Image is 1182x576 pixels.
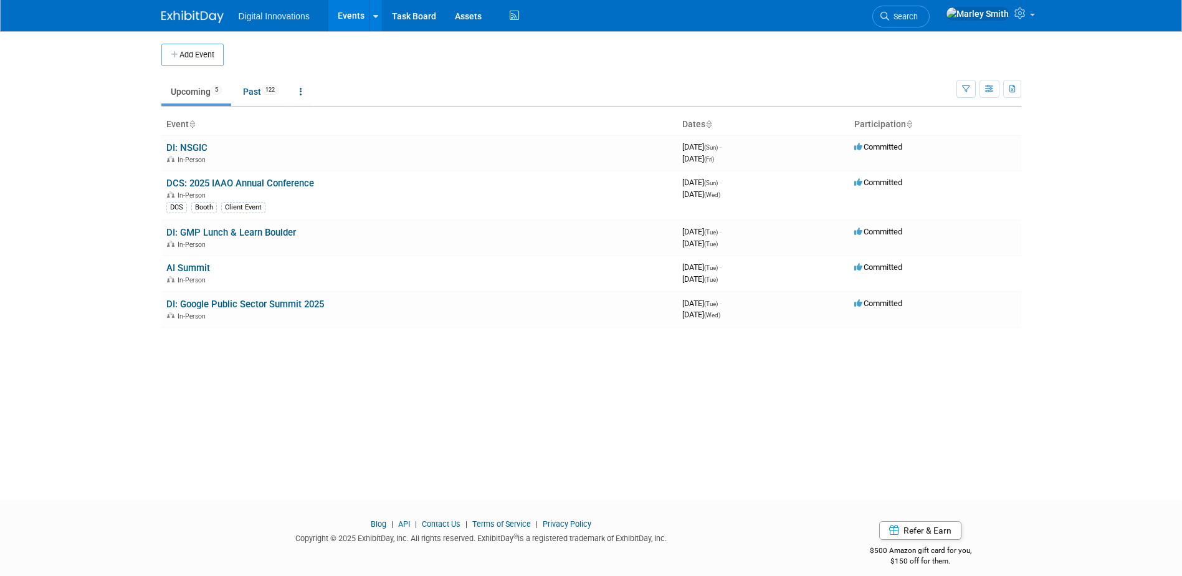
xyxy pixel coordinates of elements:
[854,262,902,272] span: Committed
[906,119,912,129] a: Sort by Participation Type
[161,114,677,135] th: Event
[854,227,902,236] span: Committed
[167,241,174,247] img: In-Person Event
[239,11,310,21] span: Digital Innovations
[682,142,722,151] span: [DATE]
[720,299,722,308] span: -
[889,12,918,21] span: Search
[166,262,210,274] a: AI Summit
[820,537,1021,566] div: $500 Amazon gift card for you,
[682,299,722,308] span: [DATE]
[682,178,722,187] span: [DATE]
[704,144,718,151] span: (Sun)
[211,85,222,95] span: 5
[371,519,386,529] a: Blog
[946,7,1009,21] img: Marley Smith
[682,190,720,199] span: [DATE]
[166,142,207,153] a: DI: NSGIC
[705,119,712,129] a: Sort by Start Date
[854,299,902,308] span: Committed
[704,300,718,307] span: (Tue)
[221,202,265,213] div: Client Event
[262,85,279,95] span: 122
[166,202,187,213] div: DCS
[167,156,174,162] img: In-Person Event
[191,202,217,213] div: Booth
[704,241,718,247] span: (Tue)
[178,241,209,249] span: In-Person
[682,262,722,272] span: [DATE]
[704,229,718,236] span: (Tue)
[854,142,902,151] span: Committed
[167,191,174,198] img: In-Person Event
[398,519,410,529] a: API
[682,154,714,163] span: [DATE]
[682,274,718,284] span: [DATE]
[462,519,470,529] span: |
[879,521,961,540] a: Refer & Earn
[682,310,720,319] span: [DATE]
[704,276,718,283] span: (Tue)
[849,114,1021,135] th: Participation
[854,178,902,187] span: Committed
[167,276,174,282] img: In-Person Event
[412,519,420,529] span: |
[704,156,714,163] span: (Fri)
[161,11,224,23] img: ExhibitDay
[720,227,722,236] span: -
[161,44,224,66] button: Add Event
[682,239,718,248] span: [DATE]
[161,80,231,103] a: Upcoming5
[178,276,209,284] span: In-Person
[472,519,531,529] a: Terms of Service
[166,178,314,189] a: DCS: 2025 IAAO Annual Conference
[167,312,174,319] img: In-Person Event
[161,530,802,544] div: Copyright © 2025 ExhibitDay, Inc. All rights reserved. ExhibitDay is a registered trademark of Ex...
[720,262,722,272] span: -
[178,191,209,199] span: In-Person
[543,519,591,529] a: Privacy Policy
[682,227,722,236] span: [DATE]
[513,533,518,540] sup: ®
[189,119,195,129] a: Sort by Event Name
[720,142,722,151] span: -
[820,556,1021,567] div: $150 off for them.
[422,519,460,529] a: Contact Us
[178,312,209,320] span: In-Person
[234,80,288,103] a: Past122
[388,519,396,529] span: |
[872,6,930,27] a: Search
[704,180,718,186] span: (Sun)
[677,114,849,135] th: Dates
[720,178,722,187] span: -
[704,264,718,271] span: (Tue)
[178,156,209,164] span: In-Person
[166,299,324,310] a: DI: Google Public Sector Summit 2025
[704,191,720,198] span: (Wed)
[533,519,541,529] span: |
[704,312,720,319] span: (Wed)
[166,227,296,238] a: DI: GMP Lunch & Learn Boulder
